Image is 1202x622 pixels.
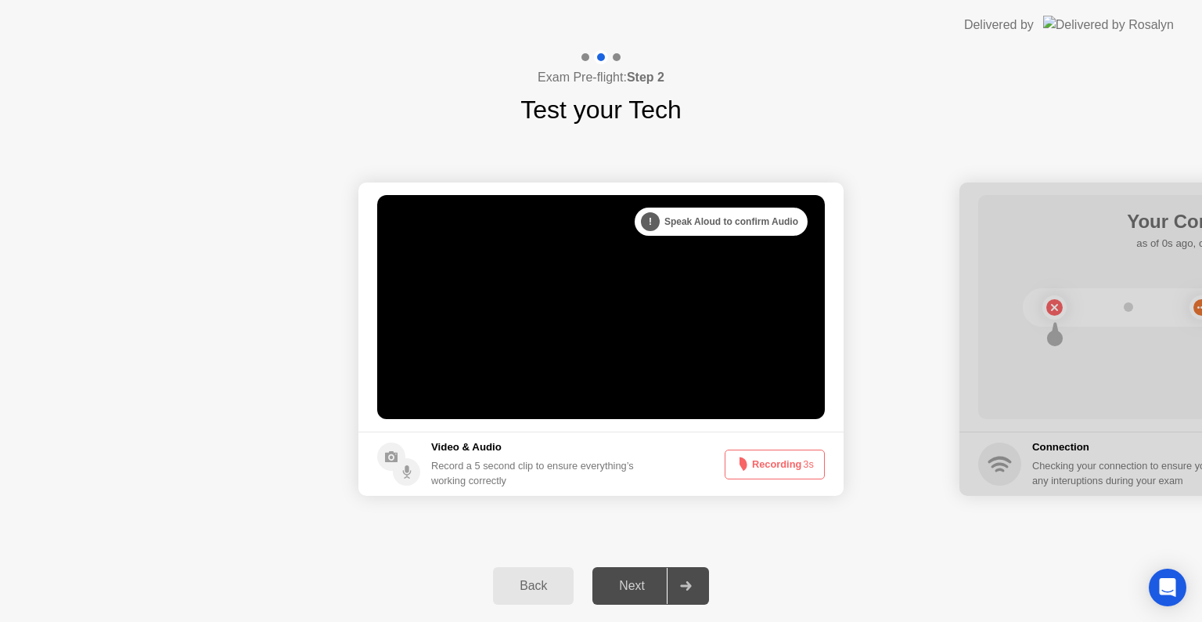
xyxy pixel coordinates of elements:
[493,567,574,605] button: Back
[1043,16,1174,34] img: Delivered by Rosalyn
[520,91,682,128] h1: Test your Tech
[431,458,640,488] div: Record a 5 second clip to ensure everything’s working correctly
[641,212,660,231] div: !
[964,16,1034,34] div: Delivered by
[725,450,825,479] button: Recording3s
[431,439,640,455] h5: Video & Audio
[498,579,569,593] div: Back
[538,68,664,87] h4: Exam Pre-flight:
[1149,569,1186,606] div: Open Intercom Messenger
[592,567,709,605] button: Next
[597,579,667,593] div: Next
[627,71,664,84] b: Step 2
[803,458,814,470] span: 3s
[635,208,808,236] div: Speak Aloud to confirm Audio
